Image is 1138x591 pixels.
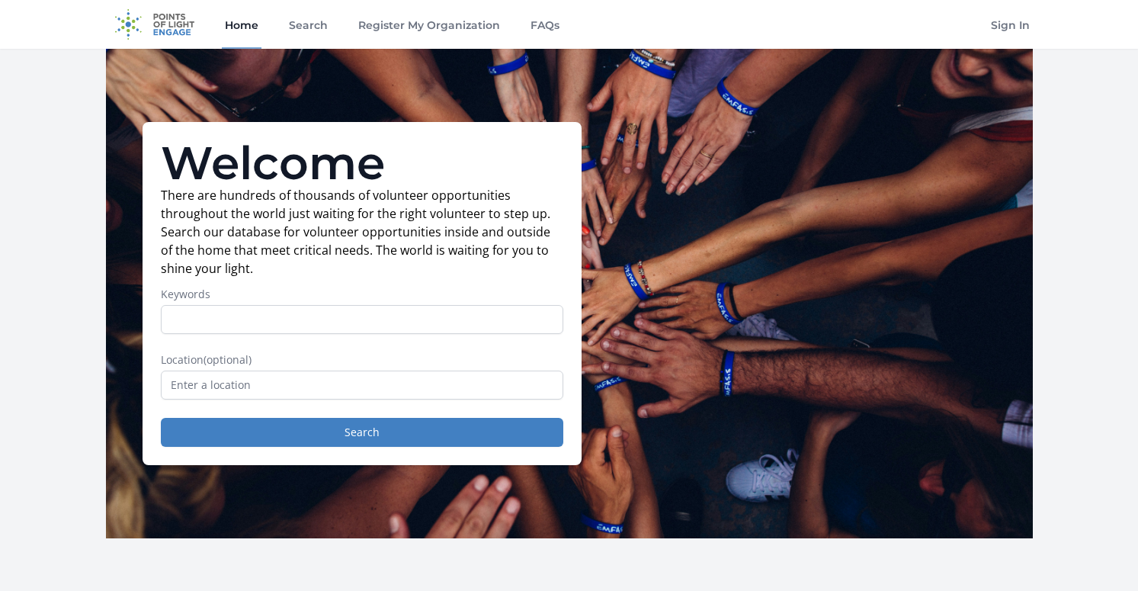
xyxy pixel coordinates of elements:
label: Location [161,352,563,368]
label: Keywords [161,287,563,302]
input: Enter a location [161,371,563,400]
button: Search [161,418,563,447]
span: (optional) [204,352,252,367]
h1: Welcome [161,140,563,186]
p: There are hundreds of thousands of volunteer opportunities throughout the world just waiting for ... [161,186,563,278]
